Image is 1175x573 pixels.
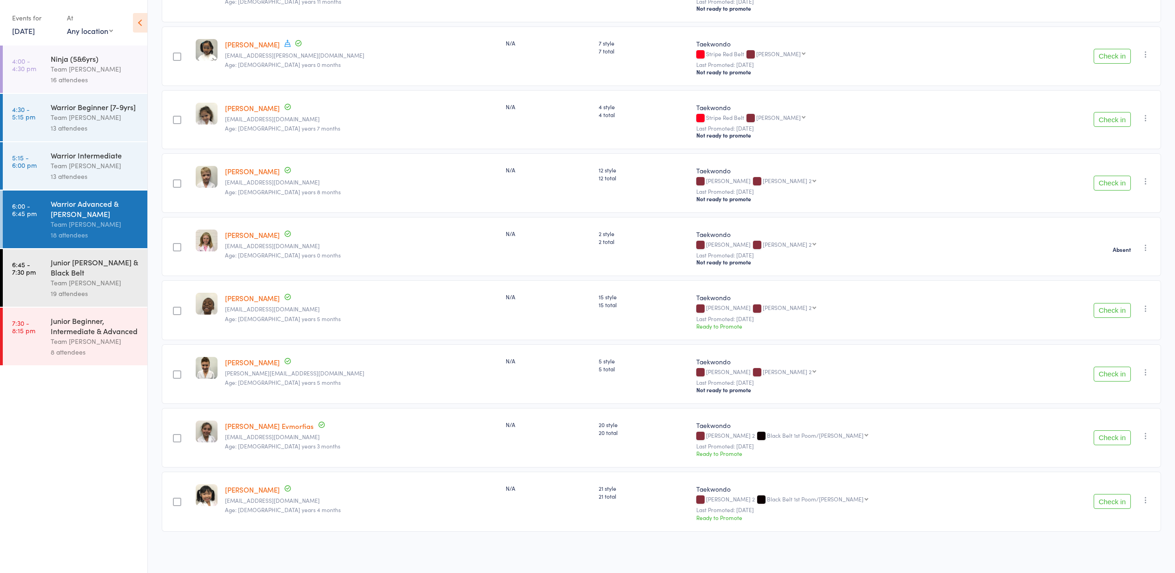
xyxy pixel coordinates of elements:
img: image1582930050.png [196,103,218,125]
a: [PERSON_NAME] [225,103,280,113]
div: 8 attendees [51,347,139,357]
span: Age: [DEMOGRAPHIC_DATA] years 3 months [225,442,340,450]
div: [PERSON_NAME] 2 [696,496,1024,504]
div: 16 attendees [51,74,139,85]
div: N/A [506,103,591,111]
a: [PERSON_NAME] [225,230,280,240]
div: Stripe Red Belt [696,114,1024,122]
div: Team [PERSON_NAME] [51,64,139,74]
small: jevmorfias@hotmail.com [225,434,498,440]
div: Taekwondo [696,421,1024,430]
button: Check in [1094,49,1131,64]
small: Last Promoted: [DATE] [696,379,1024,386]
button: Check in [1094,367,1131,382]
a: 6:45 -7:30 pmJunior [PERSON_NAME] & Black BeltTeam [PERSON_NAME]19 attendees [3,249,147,307]
small: Last Promoted: [DATE] [696,507,1024,513]
span: 12 total [599,174,688,182]
a: [PERSON_NAME] [225,293,280,303]
small: Last Promoted: [DATE] [696,316,1024,322]
div: Not ready to promote [696,195,1024,203]
button: Check in [1094,494,1131,509]
small: Last Promoted: [DATE] [696,443,1024,449]
div: Taekwondo [696,293,1024,302]
span: 21 style [599,484,688,492]
div: [PERSON_NAME] [756,51,801,57]
img: image1646198871.png [196,166,218,188]
div: 19 attendees [51,288,139,299]
a: 6:00 -6:45 pmWarrior Advanced & [PERSON_NAME]Team [PERSON_NAME]18 attendees [3,191,147,248]
span: Age: [DEMOGRAPHIC_DATA] years 0 months [225,251,341,259]
div: Not ready to promote [696,132,1024,139]
img: image1678493497.png [196,357,218,379]
a: 4:00 -4:30 pmNinja (5&6yrs)Team [PERSON_NAME]16 attendees [3,46,147,93]
button: Check in [1094,303,1131,318]
span: 2 style [599,230,688,237]
button: Check in [1094,112,1131,127]
a: [PERSON_NAME] [225,357,280,367]
div: Ninja (5&6yrs) [51,53,139,64]
span: 2 total [599,237,688,245]
small: Last Promoted: [DATE] [696,61,1024,68]
div: Taekwondo [696,357,1024,366]
img: image1615440550.png [196,421,218,442]
div: N/A [506,484,591,492]
time: 6:45 - 7:30 pm [12,261,36,276]
div: Any location [67,26,113,36]
div: N/A [506,166,591,174]
span: 15 total [599,301,688,309]
small: zione.phiri1981@gmail.com [225,306,498,312]
div: [PERSON_NAME] [696,241,1024,249]
div: Taekwondo [696,166,1024,175]
time: 4:00 - 4:30 pm [12,57,36,72]
div: Team [PERSON_NAME] [51,219,139,230]
span: 20 style [599,421,688,428]
small: Last Promoted: [DATE] [696,125,1024,132]
div: Ready to Promote [696,449,1024,457]
img: image1615440463.png [196,484,218,506]
div: At [67,10,113,26]
span: 4 total [599,111,688,119]
button: Check in [1094,430,1131,445]
div: Team [PERSON_NAME] [51,160,139,171]
img: image1614381257.png [196,39,218,61]
div: N/A [506,230,591,237]
div: [PERSON_NAME] [756,114,801,120]
small: mustangsally81@hotmail.com [225,116,498,122]
a: [PERSON_NAME] [225,485,280,494]
div: Black Belt 1st Poom/[PERSON_NAME] [767,432,864,438]
div: Warrior Beginner [7-9yrs] [51,102,139,112]
a: 7:30 -8:15 pmJunior Beginner, Intermediate & AdvancedTeam [PERSON_NAME]8 attendees [3,308,147,365]
span: 20 total [599,428,688,436]
time: 7:30 - 8:15 pm [12,319,35,334]
span: Age: [DEMOGRAPHIC_DATA] years 0 months [225,60,341,68]
small: fengqingliang83@gmail.com [225,497,498,504]
div: Events for [12,10,58,26]
a: [PERSON_NAME] [225,40,280,49]
span: Age: [DEMOGRAPHIC_DATA] years 8 months [225,188,341,196]
div: N/A [506,39,591,47]
span: 15 style [599,293,688,301]
div: Taekwondo [696,103,1024,112]
div: Ready to Promote [696,322,1024,330]
a: 4:30 -5:15 pmWarrior Beginner [7-9yrs]Team [PERSON_NAME]13 attendees [3,94,147,141]
div: Taekwondo [696,39,1024,48]
div: Not ready to promote [696,68,1024,76]
div: Team [PERSON_NAME] [51,277,139,288]
div: 18 attendees [51,230,139,240]
div: [PERSON_NAME] 2 [763,369,812,375]
div: Taekwondo [696,484,1024,494]
span: Age: [DEMOGRAPHIC_DATA] years 4 months [225,506,341,514]
div: [PERSON_NAME] [696,369,1024,376]
div: [PERSON_NAME] [696,304,1024,312]
a: [PERSON_NAME] [225,166,280,176]
div: Junior [PERSON_NAME] & Black Belt [51,257,139,277]
div: Taekwondo [696,230,1024,239]
div: [PERSON_NAME] 2 [763,241,812,247]
div: Black Belt 1st Poom/[PERSON_NAME] [767,496,864,502]
div: Team [PERSON_NAME] [51,112,139,123]
div: Not ready to promote [696,5,1024,12]
span: 4 style [599,103,688,111]
div: N/A [506,357,591,365]
a: [PERSON_NAME] Evmorfias [225,421,314,431]
div: Stripe Red Belt [696,51,1024,59]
